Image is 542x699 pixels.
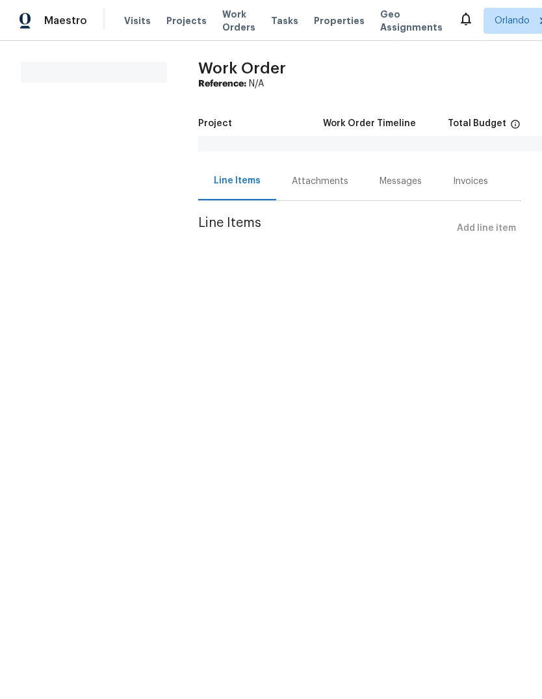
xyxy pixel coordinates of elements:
div: N/A [198,77,521,90]
span: Projects [166,14,207,27]
div: Invoices [453,175,488,188]
span: Line Items [198,217,452,241]
div: Line Items [214,174,261,187]
h5: Total Budget [448,119,506,128]
span: The total cost of line items that have been proposed by Opendoor. This sum includes line items th... [510,119,521,136]
span: Geo Assignments [380,8,443,34]
span: Orlando [495,14,530,27]
span: Tasks [271,16,298,25]
div: Messages [380,175,422,188]
span: Work Orders [222,8,255,34]
b: Reference: [198,79,246,88]
h5: Project [198,119,232,128]
span: Properties [314,14,365,27]
div: Attachments [292,175,348,188]
span: Work Order [198,60,286,76]
span: Visits [124,14,151,27]
span: Maestro [44,14,87,27]
h5: Work Order Timeline [323,119,416,128]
